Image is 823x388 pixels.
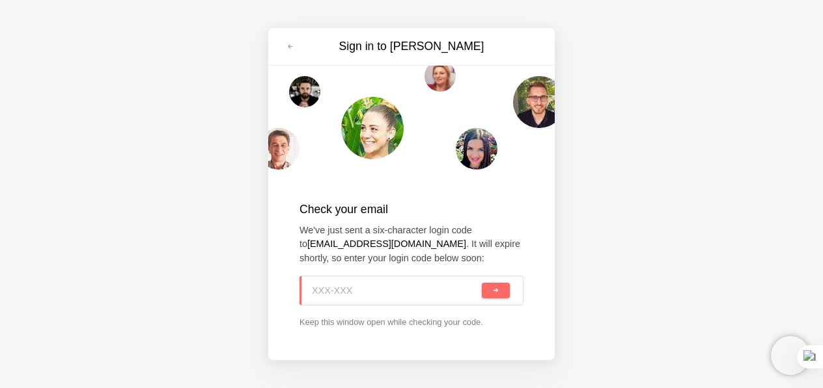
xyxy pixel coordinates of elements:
[312,276,479,305] input: XXX-XXX
[771,336,810,375] iframe: Chatra live chat
[307,239,466,249] strong: [EMAIL_ADDRESS][DOMAIN_NAME]
[300,316,523,328] p: Keep this window open while checking your code.
[300,201,523,218] h2: Check your email
[302,38,521,55] h3: Sign in to [PERSON_NAME]
[300,224,523,266] p: We've just sent a six-character login code to . It will expire shortly, so enter your login code ...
